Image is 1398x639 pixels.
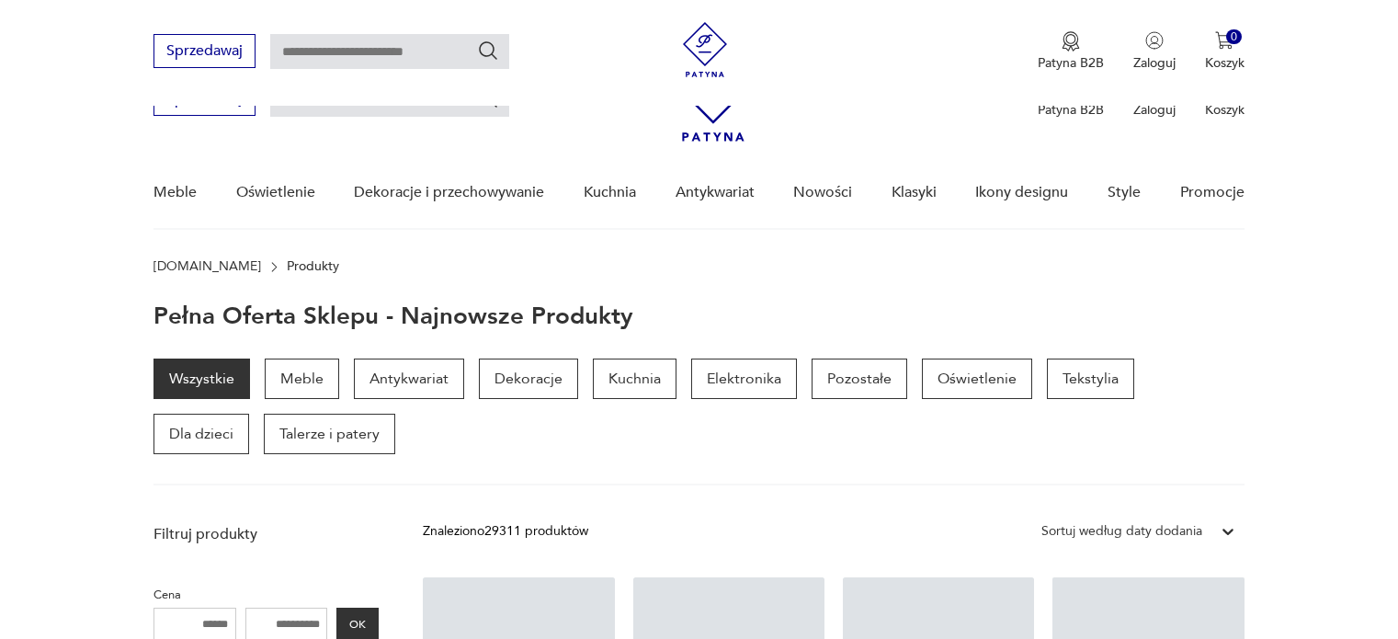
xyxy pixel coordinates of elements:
button: Szukaj [477,40,499,62]
div: 0 [1226,29,1242,45]
p: Patyna B2B [1038,54,1104,72]
a: Kuchnia [593,359,676,399]
div: Sortuj według daty dodania [1041,521,1202,542]
a: Meble [153,157,197,228]
a: Pozostałe [812,359,907,399]
a: Nowości [793,157,852,228]
p: Koszyk [1205,101,1245,119]
button: Zaloguj [1133,31,1176,72]
a: Style [1108,157,1141,228]
p: Patyna B2B [1038,101,1104,119]
a: [DOMAIN_NAME] [153,259,261,274]
a: Tekstylia [1047,359,1134,399]
p: Cena [153,585,379,605]
a: Promocje [1180,157,1245,228]
a: Antykwariat [676,157,755,228]
a: Elektronika [691,359,797,399]
p: Zaloguj [1133,54,1176,72]
p: Produkty [287,259,339,274]
img: Ikona medalu [1062,31,1080,51]
a: Antykwariat [354,359,464,399]
a: Sprzedawaj [153,46,256,59]
a: Klasyki [892,157,937,228]
p: Zaloguj [1133,101,1176,119]
a: Meble [265,359,339,399]
a: Sprzedawaj [153,94,256,107]
img: Patyna - sklep z meblami i dekoracjami vintage [677,22,733,77]
a: Kuchnia [584,157,636,228]
a: Ikona medaluPatyna B2B [1038,31,1104,72]
a: Dla dzieci [153,414,249,454]
a: Ikony designu [975,157,1068,228]
a: Dekoracje [479,359,578,399]
button: Sprzedawaj [153,34,256,68]
a: Oświetlenie [922,359,1032,399]
button: Patyna B2B [1038,31,1104,72]
a: Dekoracje i przechowywanie [354,157,544,228]
a: Oświetlenie [236,157,315,228]
div: Znaleziono 29311 produktów [423,521,588,542]
img: Ikonka użytkownika [1145,31,1164,50]
a: Talerze i patery [264,414,395,454]
img: Ikona koszyka [1215,31,1233,50]
button: 0Koszyk [1205,31,1245,72]
p: Koszyk [1205,54,1245,72]
a: Wszystkie [153,359,250,399]
p: Filtruj produkty [153,524,379,544]
h1: Pełna oferta sklepu - najnowsze produkty [153,303,633,329]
